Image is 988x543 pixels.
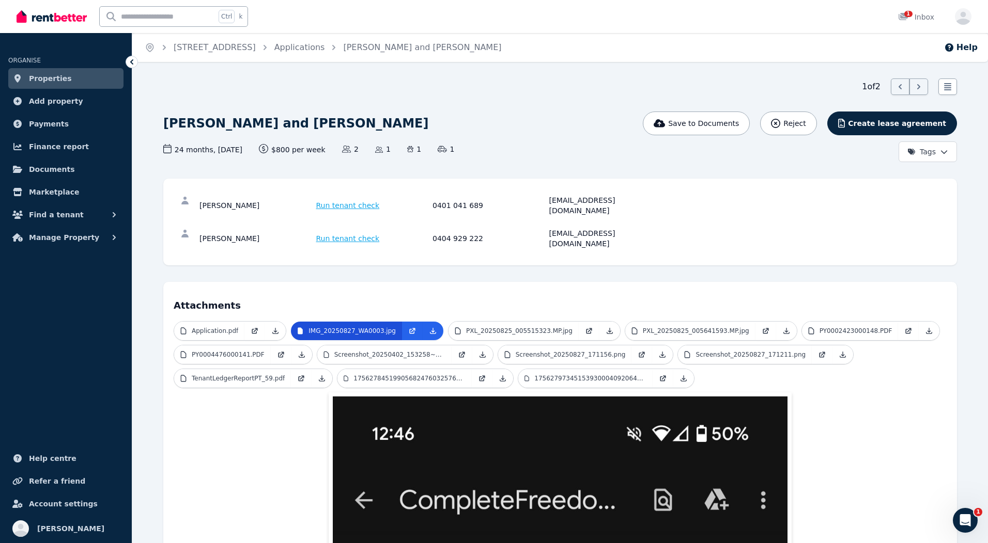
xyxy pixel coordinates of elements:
p: PY0004476000141.PDF [192,350,265,359]
a: 17562784519905682476032576457887.jpg [337,369,472,388]
button: Find a tenant [8,204,124,225]
span: 1 [974,508,982,516]
span: Ctrl [219,10,235,23]
a: Download Attachment [652,345,673,364]
span: ORGANISE [8,57,41,64]
span: Properties [29,72,72,85]
a: PY0004476000141.PDF [174,345,271,364]
span: 2 [342,144,359,154]
span: Documents [29,163,75,175]
button: Manage Property [8,227,124,248]
a: Download Attachment [492,369,513,388]
button: Tags [899,141,957,162]
a: Screenshot_20250827_171211.png [678,345,812,364]
a: Download Attachment [291,345,312,364]
span: Run tenant check [316,200,380,211]
div: [EMAIL_ADDRESS][DOMAIN_NAME] [549,228,663,249]
p: Screenshot_20250827_171211.png [696,350,806,359]
a: Download Attachment [776,322,797,340]
span: $800 per week [259,144,326,155]
iframe: Intercom live chat [953,508,978,533]
a: Open in new Tab [452,345,472,364]
a: Screenshot_20250402_153258~3.png [317,345,452,364]
a: Download Attachment [673,369,694,388]
span: Refer a friend [29,475,85,487]
span: Tags [907,147,936,157]
span: 1 [438,144,454,154]
a: 17562797345153930004092064585127.jpg [518,369,653,388]
a: IMG_20250827_WA0003.jpg [291,322,402,340]
button: Reject [760,111,816,135]
a: Download Attachment [265,322,286,340]
div: 0404 929 222 [433,228,546,249]
button: Help [944,41,978,54]
a: TenantLedgerReportPT_59.pdf [174,369,291,388]
a: Open in new Tab [898,322,919,340]
p: PXL_20250825_005641593.MP.jpg [643,327,749,335]
a: Download Attachment [312,369,332,388]
button: Save to Documents [643,111,750,135]
a: Open in new Tab [631,345,652,364]
span: 1 [904,11,913,17]
a: [STREET_ADDRESS] [174,42,256,52]
span: Marketplace [29,186,79,198]
a: Open in new Tab [579,322,599,340]
a: Open in new Tab [755,322,776,340]
img: RentBetter [17,9,87,24]
a: Refer a friend [8,471,124,491]
span: Save to Documents [668,118,739,129]
span: Finance report [29,140,89,153]
span: [PERSON_NAME] [37,522,104,535]
div: [EMAIL_ADDRESS][DOMAIN_NAME] [549,195,663,216]
a: Marketplace [8,182,124,202]
a: Properties [8,68,124,89]
a: Download Attachment [599,322,620,340]
p: IMG_20250827_WA0003.jpg [308,327,396,335]
span: Create lease agreement [848,118,946,129]
a: Open in new Tab [653,369,673,388]
a: PXL_20250825_005641593.MP.jpg [625,322,755,340]
a: Open in new Tab [271,345,291,364]
span: 1 of 2 [862,81,881,93]
a: Documents [8,159,124,180]
a: Application.pdf [174,322,244,340]
span: Account settings [29,498,98,510]
p: PY0002423000148.PDF [820,327,892,335]
a: Open in new Tab [244,322,265,340]
a: PY0002423000148.PDF [802,322,899,340]
span: Find a tenant [29,209,84,221]
span: Help centre [29,452,76,465]
span: Payments [29,118,69,130]
nav: Breadcrumb [132,33,514,62]
a: Download Attachment [472,345,493,364]
div: 0401 041 689 [433,195,546,216]
a: Applications [274,42,325,52]
a: PXL_20250825_005515323.MP.jpg [449,322,579,340]
a: Download Attachment [423,322,443,340]
a: Open in new Tab [472,369,492,388]
p: 17562797345153930004092064585127.jpg [534,374,646,382]
span: k [239,12,242,21]
span: Manage Property [29,231,99,244]
a: Payments [8,114,124,134]
p: TenantLedgerReportPT_59.pdf [192,374,285,382]
a: Account settings [8,493,124,514]
span: 24 months , [DATE] [163,144,242,155]
a: Open in new Tab [402,322,423,340]
span: Run tenant check [316,233,380,244]
p: Application.pdf [192,327,238,335]
a: Download Attachment [832,345,853,364]
a: Finance report [8,136,124,157]
h1: [PERSON_NAME] and [PERSON_NAME] [163,115,428,132]
a: Open in new Tab [291,369,312,388]
a: Add property [8,91,124,111]
a: [PERSON_NAME] and [PERSON_NAME] [343,42,501,52]
span: Add property [29,95,83,107]
a: Screenshot_20250827_171156.png [498,345,632,364]
a: Download Attachment [919,322,939,340]
div: [PERSON_NAME] [199,195,313,216]
p: 17562784519905682476032576457887.jpg [353,374,466,382]
p: Screenshot_20250402_153258~3.png [334,350,445,359]
a: Help centre [8,448,124,469]
h4: Attachments [174,292,947,313]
